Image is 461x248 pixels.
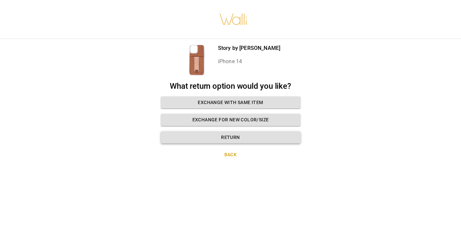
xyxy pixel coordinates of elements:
button: Back [161,149,301,161]
button: Return [161,131,301,144]
p: iPhone 14 [218,58,280,65]
button: Exchange for new color/size [161,114,301,126]
img: walli-inc.myshopify.com [219,5,248,34]
button: Exchange with same item [161,96,301,109]
h2: What return option would you like? [161,81,301,91]
p: Story by [PERSON_NAME] [218,44,280,52]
